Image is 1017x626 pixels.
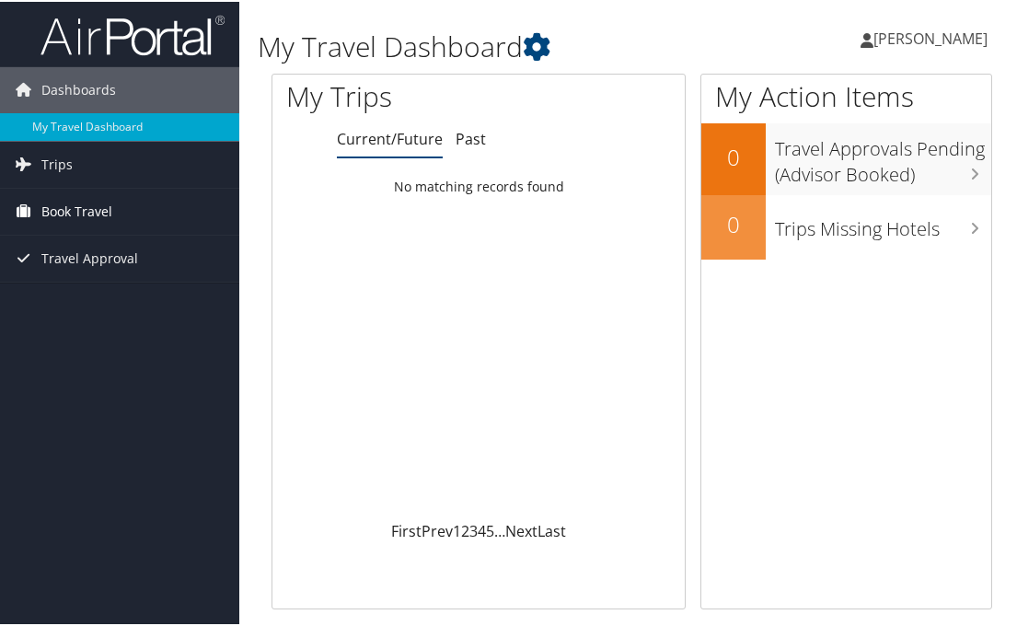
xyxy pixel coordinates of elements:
span: Book Travel [41,187,112,233]
a: 4 [478,519,486,539]
td: No matching records found [272,168,685,202]
h1: My Action Items [701,75,992,114]
a: 1 [453,519,461,539]
h1: My Travel Dashboard [258,26,757,64]
a: 0Trips Missing Hotels [701,193,992,258]
a: Last [537,519,566,539]
span: Trips [41,140,73,186]
h1: My Trips [286,75,500,114]
a: 5 [486,519,494,539]
a: Next [505,519,537,539]
a: Current/Future [337,127,443,147]
h2: 0 [701,140,766,171]
h3: Travel Approvals Pending (Advisor Booked) [775,125,992,186]
span: … [494,519,505,539]
a: [PERSON_NAME] [861,9,1006,64]
a: First [391,519,422,539]
a: 0Travel Approvals Pending (Advisor Booked) [701,122,992,192]
a: 3 [469,519,478,539]
span: Dashboards [41,65,116,111]
a: Past [456,127,486,147]
a: Prev [422,519,453,539]
span: [PERSON_NAME] [873,27,988,47]
a: 2 [461,519,469,539]
img: airportal-logo.png [40,12,225,55]
h2: 0 [701,207,766,238]
h3: Trips Missing Hotels [775,205,992,240]
span: Travel Approval [41,234,138,280]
